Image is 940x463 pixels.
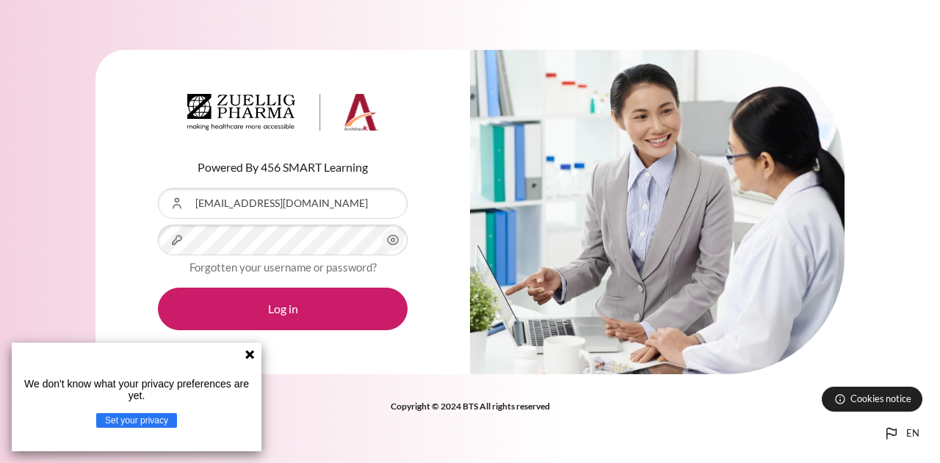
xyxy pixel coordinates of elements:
button: Cookies notice [822,387,922,412]
strong: Copyright © 2024 BTS All rights reserved [391,401,550,412]
button: Languages [877,419,925,448]
a: Forgotten your username or password? [189,260,377,274]
input: Username or Email Address [158,188,408,219]
button: Log in [158,288,408,330]
img: Architeck [187,94,378,131]
span: en [906,426,919,441]
a: Architeck [187,94,378,136]
span: Cookies notice [850,392,911,406]
p: We don't know what your privacy preferences are yet. [18,378,256,401]
button: Set your privacy [96,413,177,428]
p: Powered By 456 SMART Learning [158,158,408,176]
